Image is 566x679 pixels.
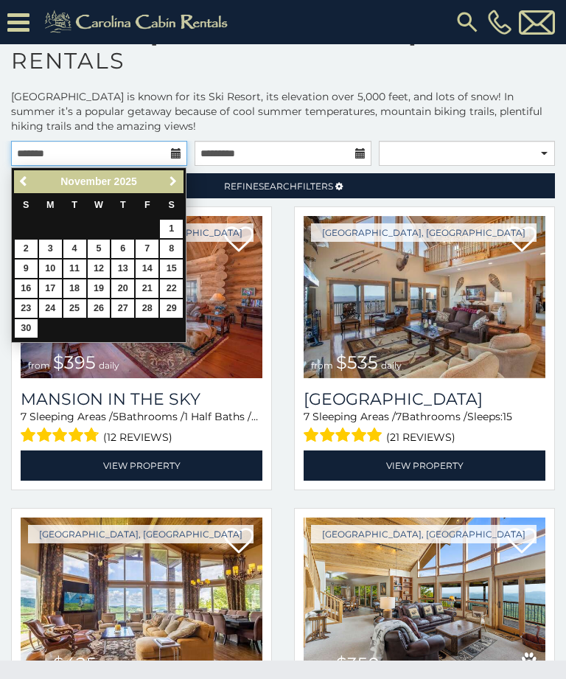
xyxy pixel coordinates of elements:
span: Tuesday [71,200,77,210]
a: [GEOGRAPHIC_DATA], [GEOGRAPHIC_DATA] [28,525,254,543]
span: $350 [336,653,380,675]
a: View Property [304,450,545,481]
span: Wednesday [94,200,103,210]
img: search-regular.svg [454,9,481,35]
a: 2 [15,240,38,258]
span: 15 [503,410,512,423]
span: from [311,360,333,371]
a: 14 [136,260,158,278]
span: 5 [113,410,119,423]
span: 2025 [114,175,137,187]
img: Southern Star Lodge [304,216,545,378]
span: 7 [304,410,310,423]
a: 11 [63,260,86,278]
a: [GEOGRAPHIC_DATA] [304,389,545,409]
span: $395 [53,352,96,373]
span: (21 reviews) [386,428,455,447]
a: 19 [88,279,111,298]
a: 24 [39,299,62,318]
a: [GEOGRAPHIC_DATA], [GEOGRAPHIC_DATA] [311,525,537,543]
a: 18 [63,279,86,298]
img: Khaki-logo.png [37,7,240,37]
a: 4 [63,240,86,258]
span: Next [167,175,179,187]
a: RefineSearchFilters [11,173,555,198]
a: 5 [88,240,111,258]
span: Thursday [120,200,126,210]
a: View Property [21,450,262,481]
a: 16 [15,279,38,298]
a: 3 [39,240,62,258]
a: 6 [111,240,134,258]
a: 13 [111,260,134,278]
span: Previous [18,175,30,187]
div: Sleeping Areas / Bathrooms / Sleeps: [304,409,545,447]
a: Next [164,173,182,191]
a: 28 [136,299,158,318]
a: 20 [111,279,134,298]
span: Saturday [169,200,175,210]
a: 27 [111,299,134,318]
span: November [60,175,111,187]
span: Friday [144,200,150,210]
a: Previous [15,173,34,191]
a: 10 [39,260,62,278]
span: 7 [21,410,27,423]
span: $425 [53,653,97,675]
a: Mansion In The Sky [21,389,262,409]
a: 25 [63,299,86,318]
a: Southern Star Lodge from $535 daily [304,216,545,378]
span: $535 [336,352,378,373]
span: (12 reviews) [103,428,172,447]
span: from [28,360,50,371]
a: 30 [15,319,38,338]
a: 7 [136,240,158,258]
a: 1 [160,220,183,238]
a: 29 [160,299,183,318]
h3: Southern Star Lodge [304,389,545,409]
a: 26 [88,299,111,318]
a: [GEOGRAPHIC_DATA], [GEOGRAPHIC_DATA] [311,223,537,242]
div: Sleeping Areas / Bathrooms / Sleeps: [21,409,262,447]
span: Refine Filters [224,181,333,192]
a: 15 [160,260,183,278]
a: 23 [15,299,38,318]
a: 12 [88,260,111,278]
span: Search [259,181,297,192]
a: 17 [39,279,62,298]
a: [PHONE_NUMBER] [484,10,515,35]
span: Sunday [23,200,29,210]
a: 8 [160,240,183,258]
a: 22 [160,279,183,298]
a: 9 [15,260,38,278]
span: 1 Half Baths / [184,410,258,423]
span: Monday [46,200,55,210]
a: 21 [136,279,158,298]
span: 7 [396,410,402,423]
span: daily [99,360,119,371]
span: daily [381,360,402,371]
